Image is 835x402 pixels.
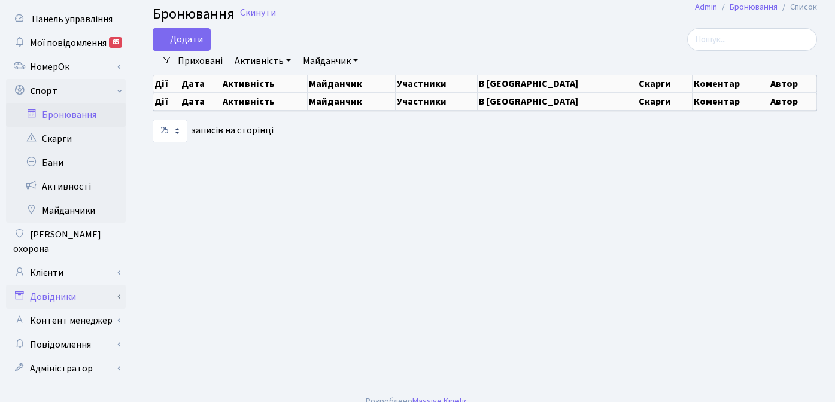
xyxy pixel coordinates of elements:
[153,93,180,111] th: Дії
[6,285,126,309] a: Довідники
[6,333,126,357] a: Повідомлення
[180,93,221,111] th: Дата
[6,55,126,79] a: НомерОк
[6,175,126,199] a: Активності
[637,75,693,92] th: Скарги
[693,75,769,92] th: Коментар
[6,127,126,151] a: Скарги
[221,93,308,111] th: Активність
[478,93,637,111] th: В [GEOGRAPHIC_DATA]
[6,103,126,127] a: Бронювання
[769,93,817,111] th: Автор
[153,120,187,142] select: записів на сторінці
[6,261,126,285] a: Клієнти
[153,28,211,51] button: Додати
[637,93,693,111] th: Скарги
[298,51,363,71] a: Майданчик
[6,79,126,103] a: Спорт
[769,75,817,92] th: Автор
[30,36,107,50] span: Мої повідомлення
[396,93,478,111] th: Участники
[778,1,817,14] li: Список
[109,37,122,48] div: 65
[730,1,778,13] a: Бронювання
[6,223,126,261] a: [PERSON_NAME] охорона
[6,31,126,55] a: Мої повідомлення65
[153,4,235,25] span: Бронювання
[693,93,769,111] th: Коментар
[221,75,308,92] th: Активність
[180,75,221,92] th: Дата
[230,51,296,71] a: Активність
[240,7,276,19] a: Скинути
[6,357,126,380] a: Адміністратор
[396,75,478,92] th: Участники
[6,151,126,175] a: Бани
[6,7,126,31] a: Панель управління
[687,28,817,51] input: Пошук...
[6,309,126,333] a: Контент менеджер
[695,1,717,13] a: Admin
[6,199,126,223] a: Майданчики
[153,75,180,92] th: Дії
[308,93,396,111] th: Майданчик
[308,75,396,92] th: Майданчик
[478,75,637,92] th: В [GEOGRAPHIC_DATA]
[173,51,227,71] a: Приховані
[153,120,274,142] label: записів на сторінці
[32,13,113,26] span: Панель управління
